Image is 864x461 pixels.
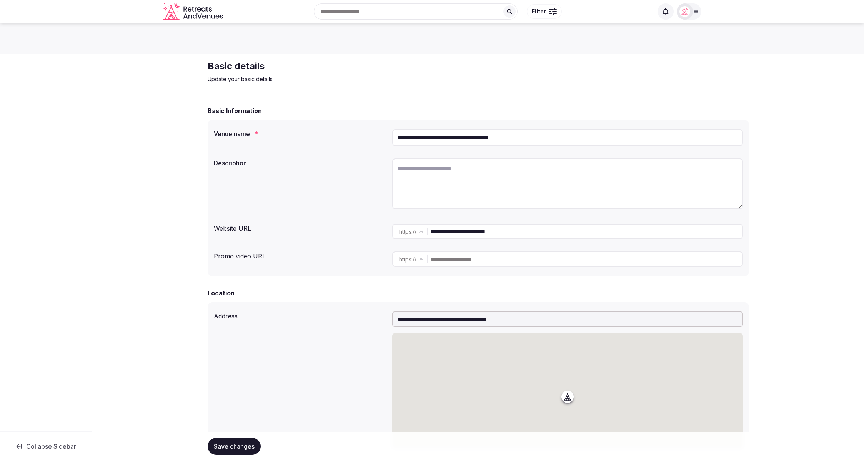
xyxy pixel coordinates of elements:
[214,308,386,321] div: Address
[163,3,225,20] svg: Retreats and Venues company logo
[214,160,386,166] label: Description
[163,3,225,20] a: Visit the homepage
[208,438,261,455] button: Save changes
[208,60,466,72] h2: Basic details
[208,288,235,298] h2: Location
[214,443,255,450] span: Save changes
[679,6,690,17] img: miaceralde
[26,443,76,450] span: Collapse Sidebar
[6,438,85,455] button: Collapse Sidebar
[532,8,546,15] span: Filter
[208,75,466,83] p: Update your basic details
[214,248,386,261] div: Promo video URL
[214,221,386,233] div: Website URL
[208,106,262,115] h2: Basic Information
[214,131,386,137] label: Venue name
[527,4,562,19] button: Filter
